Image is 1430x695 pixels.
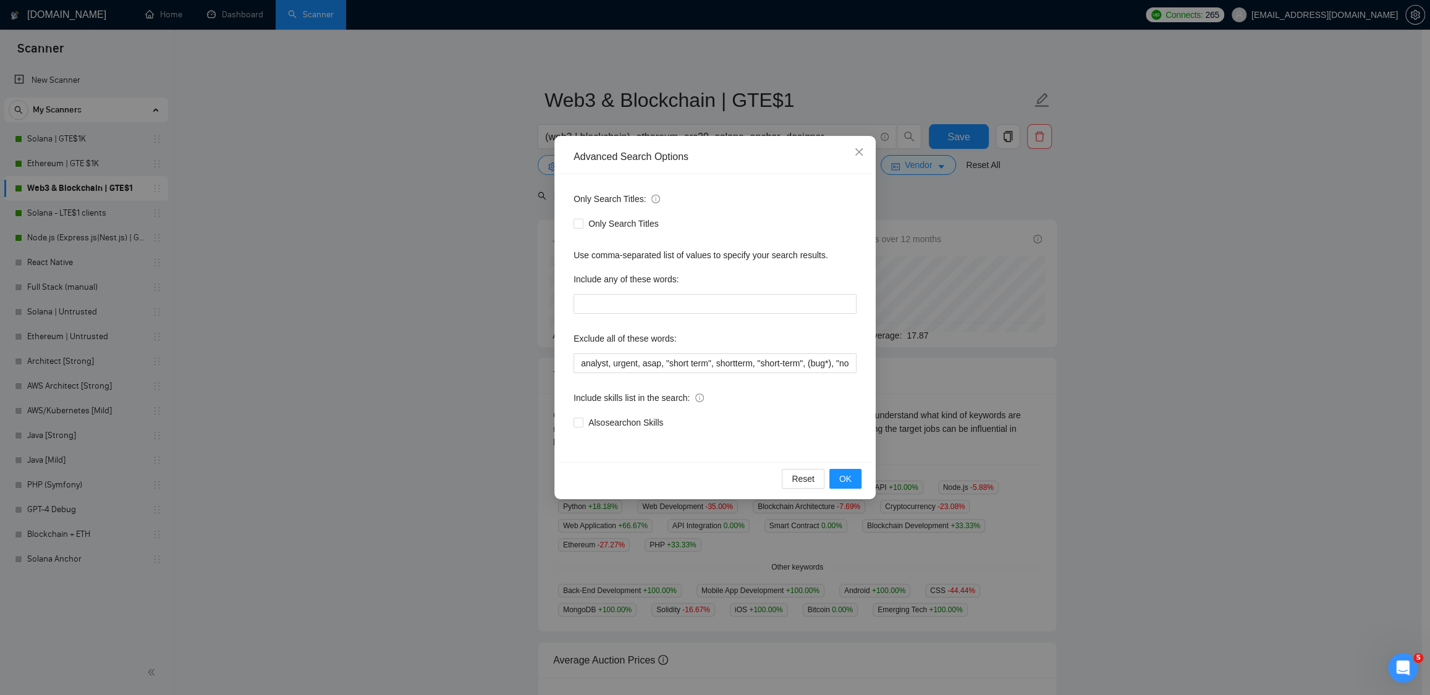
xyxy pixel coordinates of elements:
[583,416,668,429] span: Also search on Skills
[573,329,677,348] label: Exclude all of these words:
[1388,653,1418,683] iframe: Intercom live chat
[839,472,852,486] span: OK
[695,394,704,402] span: info-circle
[1413,653,1423,663] span: 5
[573,192,660,206] span: Only Search Titles:
[573,391,704,405] span: Include skills list in the search:
[573,248,857,262] div: Use comma-separated list of values to specify your search results.
[829,469,861,489] button: OK
[651,195,660,203] span: info-circle
[854,147,864,157] span: close
[842,136,876,169] button: Close
[782,469,824,489] button: Reset
[792,472,814,486] span: Reset
[573,269,679,289] label: Include any of these words:
[583,217,664,230] span: Only Search Titles
[573,150,857,164] div: Advanced Search Options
